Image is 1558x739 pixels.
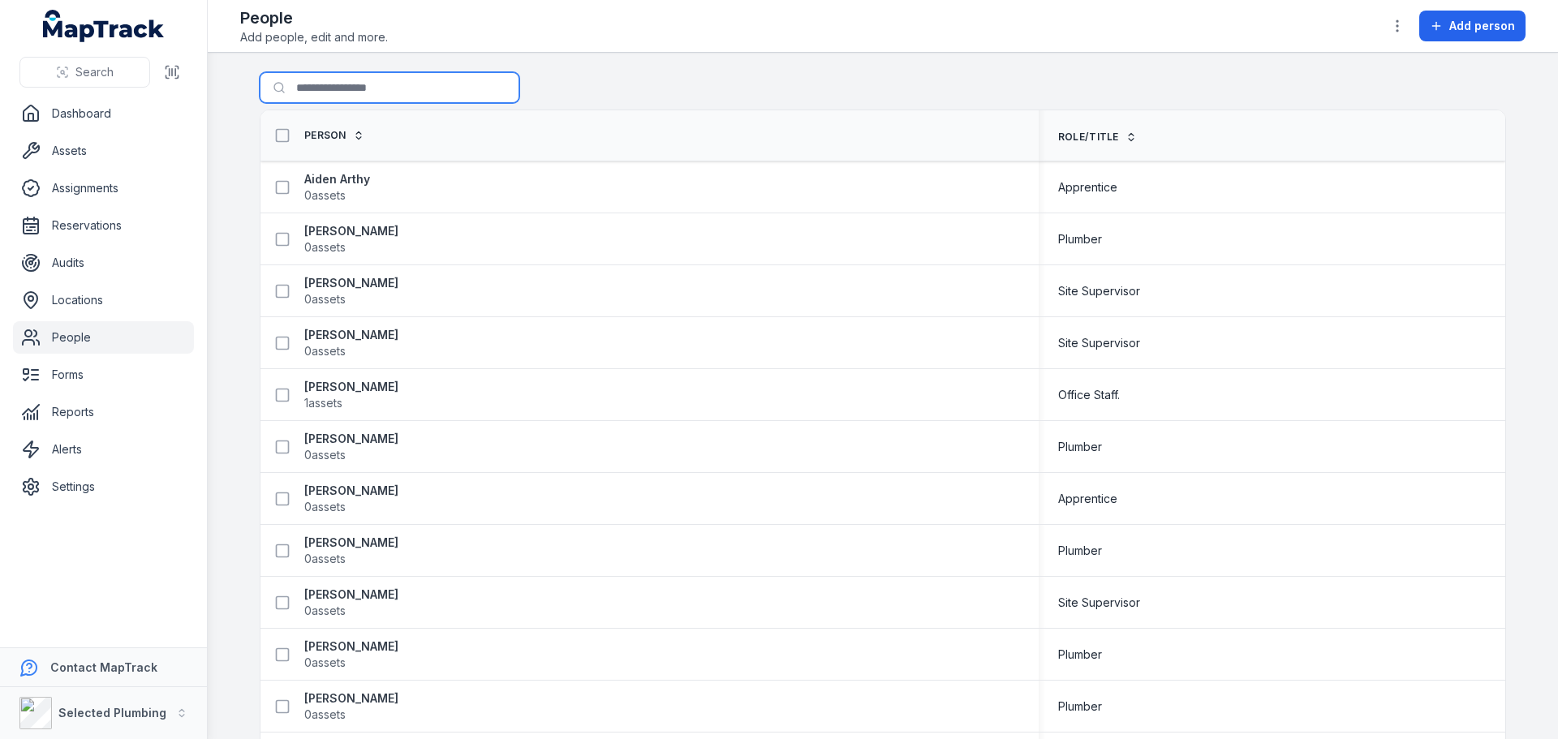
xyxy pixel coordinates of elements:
[13,321,194,354] a: People
[50,660,157,674] strong: Contact MapTrack
[304,535,398,567] a: [PERSON_NAME]0assets
[304,129,364,142] a: Person
[13,433,194,466] a: Alerts
[1058,439,1102,455] span: Plumber
[304,499,346,515] span: 0 assets
[304,447,346,463] span: 0 assets
[304,239,346,256] span: 0 assets
[1058,595,1140,611] span: Site Supervisor
[304,603,346,619] span: 0 assets
[304,535,398,551] strong: [PERSON_NAME]
[304,395,342,411] span: 1 assets
[1058,179,1117,195] span: Apprentice
[304,291,346,307] span: 0 assets
[240,29,388,45] span: Add people, edit and more.
[43,10,165,42] a: MapTrack
[304,275,398,307] a: [PERSON_NAME]0assets
[304,551,346,567] span: 0 assets
[304,223,398,256] a: [PERSON_NAME]0assets
[58,706,166,720] strong: Selected Plumbing
[13,97,194,130] a: Dashboard
[304,483,398,499] strong: [PERSON_NAME]
[304,129,346,142] span: Person
[304,223,398,239] strong: [PERSON_NAME]
[1058,387,1120,403] span: Office Staff.
[1449,18,1515,34] span: Add person
[13,209,194,242] a: Reservations
[304,638,398,655] strong: [PERSON_NAME]
[304,379,398,395] strong: [PERSON_NAME]
[304,483,398,515] a: [PERSON_NAME]0assets
[304,171,370,204] a: Aiden Arthy0assets
[13,284,194,316] a: Locations
[13,396,194,428] a: Reports
[304,690,398,723] a: [PERSON_NAME]0assets
[304,690,398,707] strong: [PERSON_NAME]
[240,6,388,29] h2: People
[1058,231,1102,247] span: Plumber
[304,379,398,411] a: [PERSON_NAME]1assets
[13,359,194,391] a: Forms
[1058,131,1119,144] span: Role/Title
[1058,698,1102,715] span: Plumber
[1058,131,1137,144] a: Role/Title
[304,327,398,359] a: [PERSON_NAME]0assets
[304,343,346,359] span: 0 assets
[1058,647,1102,663] span: Plumber
[304,431,398,463] a: [PERSON_NAME]0assets
[304,327,398,343] strong: [PERSON_NAME]
[304,586,398,619] a: [PERSON_NAME]0assets
[13,172,194,204] a: Assignments
[304,655,346,671] span: 0 assets
[1419,11,1526,41] button: Add person
[304,707,346,723] span: 0 assets
[1058,335,1140,351] span: Site Supervisor
[13,247,194,279] a: Audits
[19,57,150,88] button: Search
[304,275,398,291] strong: [PERSON_NAME]
[1058,543,1102,559] span: Plumber
[304,586,398,603] strong: [PERSON_NAME]
[304,171,370,187] strong: Aiden Arthy
[304,431,398,447] strong: [PERSON_NAME]
[1058,491,1117,507] span: Apprentice
[75,64,114,80] span: Search
[13,470,194,503] a: Settings
[13,135,194,167] a: Assets
[304,187,346,204] span: 0 assets
[1058,283,1140,299] span: Site Supervisor
[304,638,398,671] a: [PERSON_NAME]0assets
